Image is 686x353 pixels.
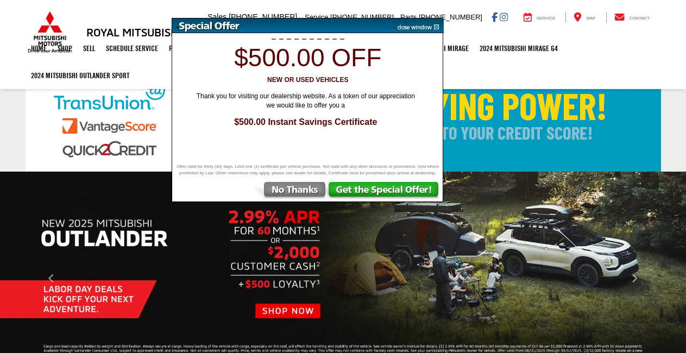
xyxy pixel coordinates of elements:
[328,182,443,201] img: Get the Special Offer
[305,13,328,21] span: Service
[78,35,100,62] a: Sell
[178,77,438,84] h3: New or Used Vehicles
[163,35,191,62] a: Parts: Opens in a new tab
[330,13,394,21] span: [PHONE_NUMBER]
[26,11,74,53] img: Mitsubishi
[252,182,328,201] img: No Thanks, Continue to Website
[229,12,297,21] span: [PHONE_NUMBER]
[52,35,78,62] a: Shop
[537,16,556,21] span: Service
[175,163,441,177] span: Offer valid for thirty (30) days. Limit one (1) certificate per vehicle purchase. Not valid with ...
[100,35,163,62] a: Schedule Service: Opens in a new tab
[629,16,650,21] span: Contact
[26,35,52,62] a: Home
[606,12,658,23] a: Contact
[565,12,603,23] a: Map
[207,12,226,21] span: Sales
[500,12,508,21] a: Instagram: Click to visit our Instagram page
[586,16,595,21] span: Map
[26,63,661,172] img: Check Your Buying Power
[189,92,423,110] span: Thank you for visiting our dealership website. As a token of our appreciation we would like to of...
[26,62,135,89] a: 2024 Mitsubishi Outlander SPORT
[400,13,417,21] span: Parts
[419,13,482,21] span: [PHONE_NUMBER]
[178,44,438,72] h1: $500.00 off
[86,26,181,38] h3: Royal Mitsubishi
[172,18,389,33] img: Special Offer
[184,116,428,129] span: $500.00 Instant Savings Certificate
[389,18,444,33] img: close window
[492,12,498,21] a: Facebook: Click to visit our Facebook page
[515,12,564,23] a: Service
[474,35,563,62] a: 2024 Mitsubishi Mirage G4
